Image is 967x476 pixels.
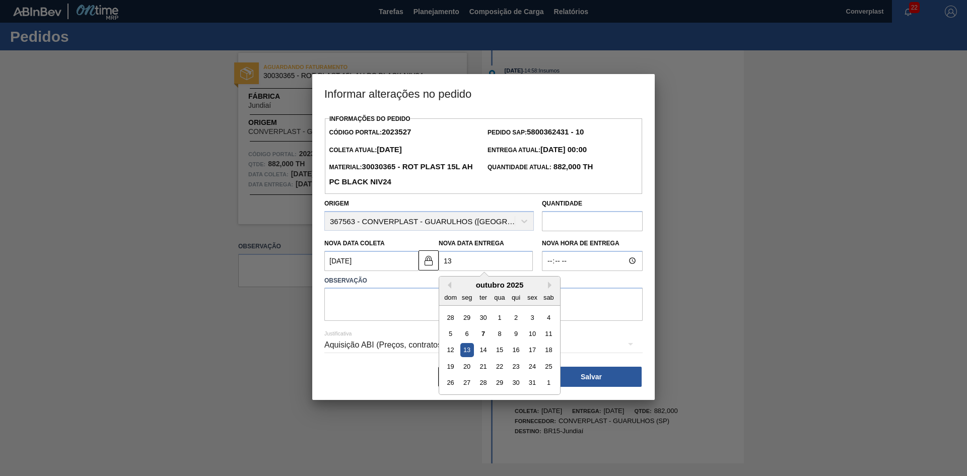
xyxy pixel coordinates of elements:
h3: Informar alterações no pedido [312,74,655,112]
div: Aquisição ABI (Preços, contratos, etc.) [324,331,643,359]
div: outubro 2025 [439,281,560,289]
div: Choose sexta-feira, 17 de outubro de 2025 [525,343,539,357]
label: Nova Hora de Entrega [542,236,643,251]
div: Choose domingo, 5 de outubro de 2025 [444,327,457,341]
div: Choose sexta-feira, 10 de outubro de 2025 [525,327,539,341]
span: Pedido SAP: [488,129,584,136]
button: Fechar [438,367,539,387]
div: month 2025-10 [442,309,557,390]
div: Choose terça-feira, 14 de outubro de 2025 [476,343,490,357]
div: Choose segunda-feira, 20 de outubro de 2025 [460,360,474,373]
div: Choose quarta-feira, 22 de outubro de 2025 [493,360,506,373]
div: Choose quinta-feira, 30 de outubro de 2025 [509,376,523,389]
div: ter [476,290,490,304]
div: seg [460,290,474,304]
span: Coleta Atual: [329,147,401,154]
strong: 30030365 - ROT PLAST 15L AH PC BLACK NIV24 [329,162,472,186]
strong: 2023527 [382,127,411,136]
button: locked [419,250,439,270]
strong: 882,000 TH [551,162,593,171]
div: Choose sábado, 11 de outubro de 2025 [542,327,556,341]
div: Choose quarta-feira, 15 de outubro de 2025 [493,343,506,357]
img: locked [423,254,435,266]
div: Choose segunda-feira, 27 de outubro de 2025 [460,376,474,389]
strong: [DATE] 00:00 [540,145,587,154]
span: Entrega Atual: [488,147,587,154]
div: dom [444,290,457,304]
span: Material: [329,164,472,186]
label: Informações do Pedido [329,115,410,122]
label: Observação [324,274,643,288]
div: Choose segunda-feira, 6 de outubro de 2025 [460,327,474,341]
div: Choose quarta-feira, 29 de outubro de 2025 [493,376,506,389]
div: Choose domingo, 12 de outubro de 2025 [444,343,457,357]
div: Choose quinta-feira, 2 de outubro de 2025 [509,310,523,324]
div: sab [542,290,556,304]
span: Quantidade Atual: [488,164,593,171]
div: Choose quinta-feira, 23 de outubro de 2025 [509,360,523,373]
label: Nova Data Coleta [324,240,385,247]
div: sex [525,290,539,304]
span: Código Portal: [329,129,411,136]
div: Choose sexta-feira, 31 de outubro de 2025 [525,376,539,389]
strong: [DATE] [377,145,402,154]
div: Choose sábado, 18 de outubro de 2025 [542,343,556,357]
div: Choose terça-feira, 21 de outubro de 2025 [476,360,490,373]
div: Choose segunda-feira, 13 de outubro de 2025 [460,343,474,357]
label: Origem [324,200,349,207]
div: Choose sábado, 1 de novembro de 2025 [542,376,556,389]
button: Salvar [541,367,642,387]
div: Choose terça-feira, 7 de outubro de 2025 [476,327,490,341]
div: Choose quinta-feira, 9 de outubro de 2025 [509,327,523,341]
div: Choose quarta-feira, 1 de outubro de 2025 [493,310,506,324]
div: Choose terça-feira, 30 de setembro de 2025 [476,310,490,324]
div: Choose domingo, 26 de outubro de 2025 [444,376,457,389]
input: dd/mm/yyyy [439,251,533,271]
input: dd/mm/yyyy [324,251,419,271]
button: Next Month [548,282,555,289]
label: Nova Data Entrega [439,240,504,247]
div: Choose sábado, 4 de outubro de 2025 [542,310,556,324]
div: qui [509,290,523,304]
div: Choose domingo, 28 de setembro de 2025 [444,310,457,324]
div: Choose segunda-feira, 29 de setembro de 2025 [460,310,474,324]
button: Previous Month [444,282,451,289]
div: Choose quarta-feira, 8 de outubro de 2025 [493,327,506,341]
div: Choose sábado, 25 de outubro de 2025 [542,360,556,373]
label: Quantidade [542,200,582,207]
div: qua [493,290,506,304]
div: Choose quinta-feira, 16 de outubro de 2025 [509,343,523,357]
div: Choose terça-feira, 28 de outubro de 2025 [476,376,490,389]
div: Choose sexta-feira, 24 de outubro de 2025 [525,360,539,373]
strong: 5800362431 - 10 [527,127,584,136]
div: Choose sexta-feira, 3 de outubro de 2025 [525,310,539,324]
div: Choose domingo, 19 de outubro de 2025 [444,360,457,373]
